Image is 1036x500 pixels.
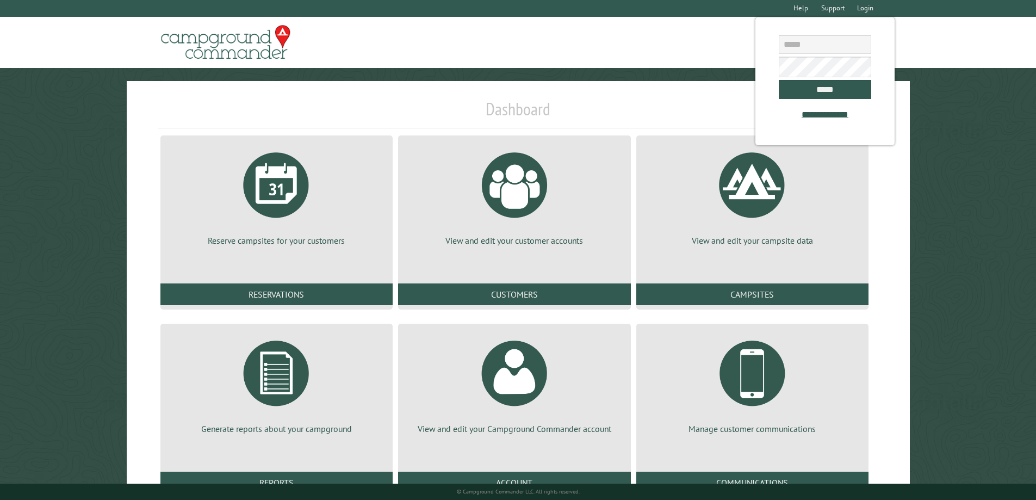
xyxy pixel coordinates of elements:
[173,423,380,435] p: Generate reports about your campground
[649,234,855,246] p: View and edit your campsite data
[411,332,617,435] a: View and edit your Campground Commander account
[398,472,630,493] a: Account
[636,283,868,305] a: Campsites
[411,423,617,435] p: View and edit your Campground Commander account
[160,283,393,305] a: Reservations
[173,234,380,246] p: Reserve campsites for your customers
[398,283,630,305] a: Customers
[649,332,855,435] a: Manage customer communications
[411,144,617,246] a: View and edit your customer accounts
[649,423,855,435] p: Manage customer communications
[160,472,393,493] a: Reports
[158,98,879,128] h1: Dashboard
[649,144,855,246] a: View and edit your campsite data
[173,332,380,435] a: Generate reports about your campground
[457,488,580,495] small: © Campground Commander LLC. All rights reserved.
[173,144,380,246] a: Reserve campsites for your customers
[636,472,868,493] a: Communications
[158,21,294,64] img: Campground Commander
[411,234,617,246] p: View and edit your customer accounts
